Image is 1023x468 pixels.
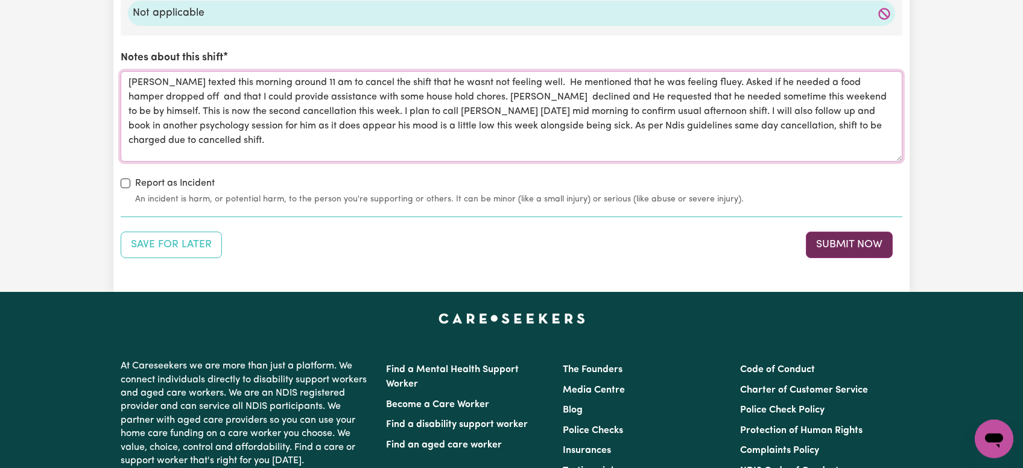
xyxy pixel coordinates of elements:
[563,426,623,435] a: Police Checks
[121,50,223,66] label: Notes about this shift
[740,385,868,395] a: Charter of Customer Service
[133,5,890,21] label: Not applicable
[740,405,825,415] a: Police Check Policy
[740,365,815,375] a: Code of Conduct
[121,232,222,258] button: Save your job report
[135,193,902,206] small: An incident is harm, or potential harm, to the person you're supporting or others. It can be mino...
[563,365,622,375] a: The Founders
[975,420,1013,458] iframe: Button to launch messaging window
[806,232,893,258] button: Submit your job report
[740,426,863,435] a: Protection of Human Rights
[135,176,215,191] label: Report as Incident
[386,400,489,409] a: Become a Care Worker
[439,314,585,323] a: Careseekers home page
[740,446,819,455] a: Complaints Policy
[563,446,611,455] a: Insurances
[386,365,519,389] a: Find a Mental Health Support Worker
[386,420,528,429] a: Find a disability support worker
[563,385,625,395] a: Media Centre
[121,71,902,162] textarea: [PERSON_NAME] texted this morning around 11 am to cancel the shift that he wasnt not feeling well...
[563,405,583,415] a: Blog
[386,440,502,450] a: Find an aged care worker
